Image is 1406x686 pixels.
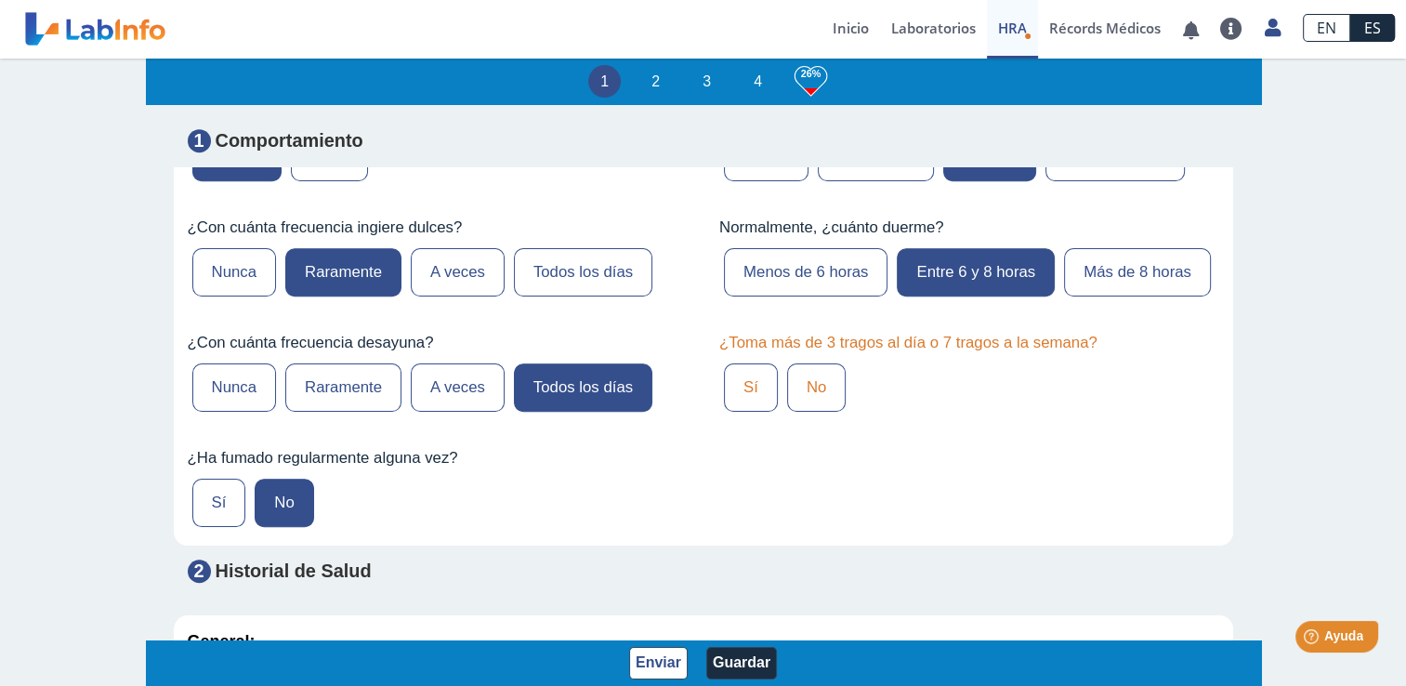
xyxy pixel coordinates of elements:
span: HRA [998,19,1027,37]
li: 4 [742,65,774,98]
label: ¿Toma más de 3 tragos al día o 7 tragos a la semana? [719,334,1219,352]
strong: Comportamiento [216,131,363,152]
label: Sí [724,363,778,412]
label: Entre 6 y 8 horas [897,248,1055,297]
label: Raramente [285,248,401,297]
label: Menos de 6 horas [724,248,887,297]
a: EN [1303,14,1350,42]
label: Todos los días [514,363,652,412]
li: 3 [690,65,723,98]
label: A veces [411,363,505,412]
label: A veces [411,248,505,297]
label: ¿Con cuánta frecuencia ingiere dulces? [188,218,688,237]
label: Más de 8 horas [1064,248,1211,297]
button: Guardar [706,647,777,679]
span: 1 [188,130,211,153]
label: Normalmente, ¿cuánto duerme? [719,218,1219,237]
label: ¿Con cuánta frecuencia desayuna? [188,334,688,352]
label: No [787,363,846,412]
label: Todos los días [514,248,652,297]
label: Nunca [192,248,277,297]
button: Enviar [629,647,688,679]
h3: 26% [795,62,827,86]
label: Nunca [192,363,277,412]
li: 1 [588,65,621,98]
strong: Historial de Salud [216,561,372,581]
strong: General: [188,632,256,651]
a: ES [1350,14,1395,42]
iframe: Help widget launcher [1241,613,1386,666]
label: No [255,479,313,527]
label: Raramente [285,363,401,412]
span: 2 [188,560,211,583]
label: Sí [192,479,246,527]
li: 2 [639,65,672,98]
label: ¿Ha fumado regularmente alguna vez? [188,449,688,468]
